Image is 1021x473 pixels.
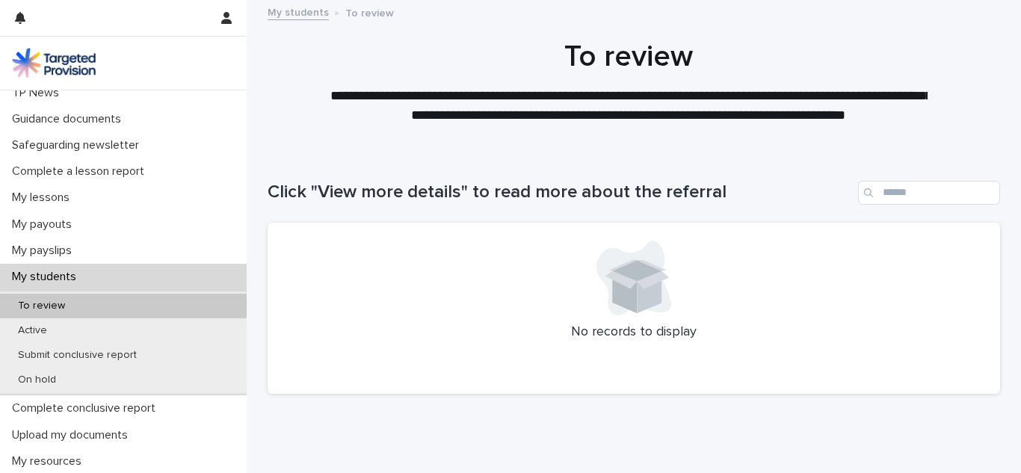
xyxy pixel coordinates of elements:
p: My payslips [6,244,84,258]
p: On hold [6,374,68,386]
p: Submit conclusive report [6,349,149,362]
p: To review [6,300,77,312]
p: Complete a lesson report [6,164,156,179]
input: Search [858,181,1000,205]
p: To review [345,4,394,20]
p: No records to display [286,324,982,341]
p: Safeguarding newsletter [6,138,151,152]
p: My resources [6,454,93,469]
p: My payouts [6,217,84,232]
p: Complete conclusive report [6,401,167,415]
p: Active [6,324,59,337]
p: Upload my documents [6,428,140,442]
img: M5nRWzHhSzIhMunXDL62 [12,48,96,78]
p: TP News [6,86,71,100]
h1: Click "View more details" to read more about the referral [268,182,852,203]
p: My lessons [6,191,81,205]
p: My students [6,270,88,284]
a: My students [268,3,329,20]
p: Guidance documents [6,112,133,126]
h1: To review [262,39,995,75]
